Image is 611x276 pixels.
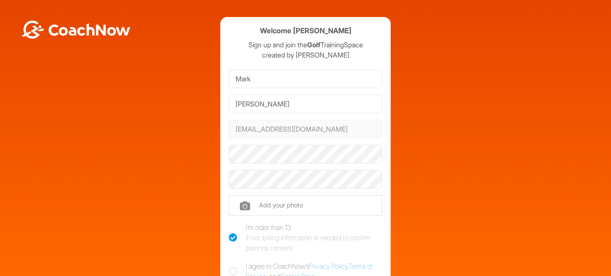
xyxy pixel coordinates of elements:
[229,40,382,50] p: Sign up and join the TrainingSpace
[229,50,382,60] p: created by [PERSON_NAME]
[229,120,382,138] input: Email
[309,262,348,270] a: Privacy Policy
[246,233,382,253] div: If not, billing information is needed to confirm parental consent.
[229,95,382,113] input: Last Name
[246,222,382,253] div: I'm older than 13
[260,26,352,36] h4: Welcome [PERSON_NAME]
[307,40,320,49] strong: Golf
[229,69,382,88] input: First Name
[20,20,131,39] img: BwLJSsUCoWCh5upNqxVrqldRgqLPVwmV24tXu5FoVAoFEpwwqQ3VIfuoInZCoVCoTD4vwADAC3ZFMkVEQFDAAAAAElFTkSuQmCC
